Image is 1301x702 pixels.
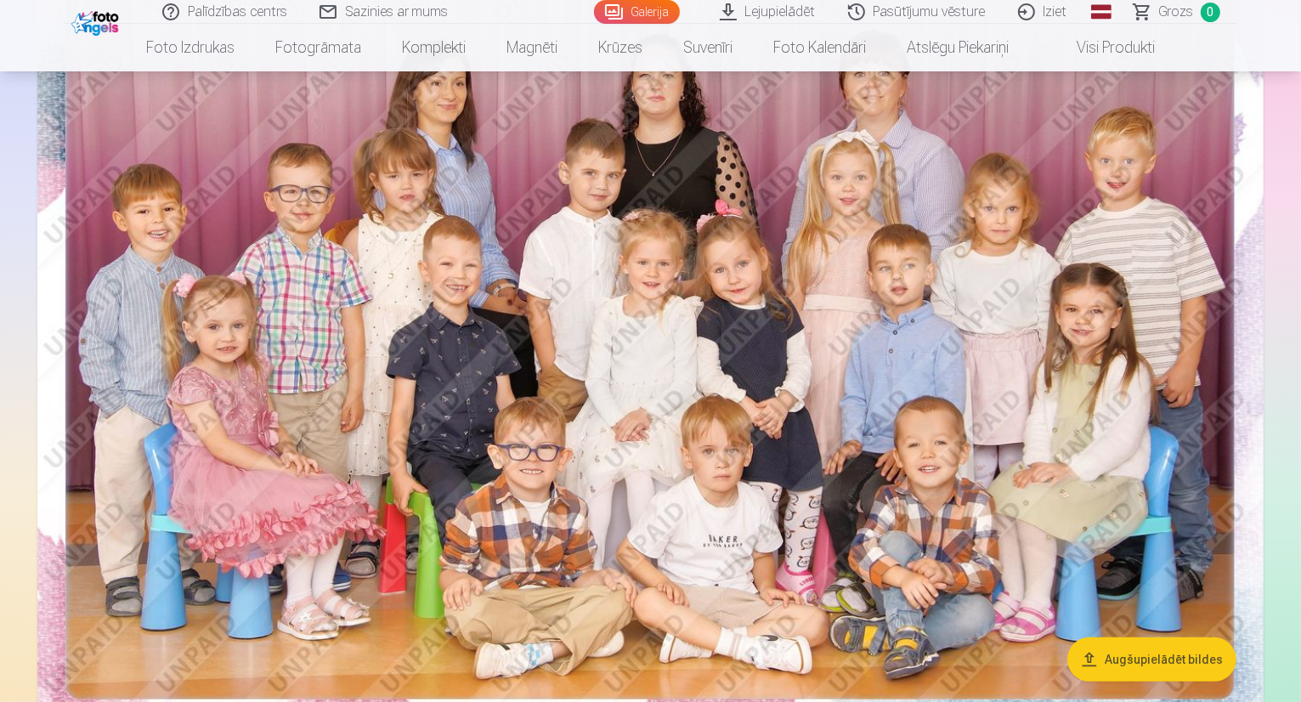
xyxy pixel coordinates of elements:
[886,24,1029,71] a: Atslēgu piekariņi
[382,24,486,71] a: Komplekti
[486,24,578,71] a: Magnēti
[578,24,663,71] a: Krūzes
[663,24,753,71] a: Suvenīri
[1159,2,1194,22] span: Grozs
[255,24,382,71] a: Fotogrāmata
[126,24,255,71] a: Foto izdrukas
[753,24,886,71] a: Foto kalendāri
[71,7,123,36] img: /fa1
[1067,637,1236,682] button: Augšupielādēt bildes
[1201,3,1220,22] span: 0
[1029,24,1175,71] a: Visi produkti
